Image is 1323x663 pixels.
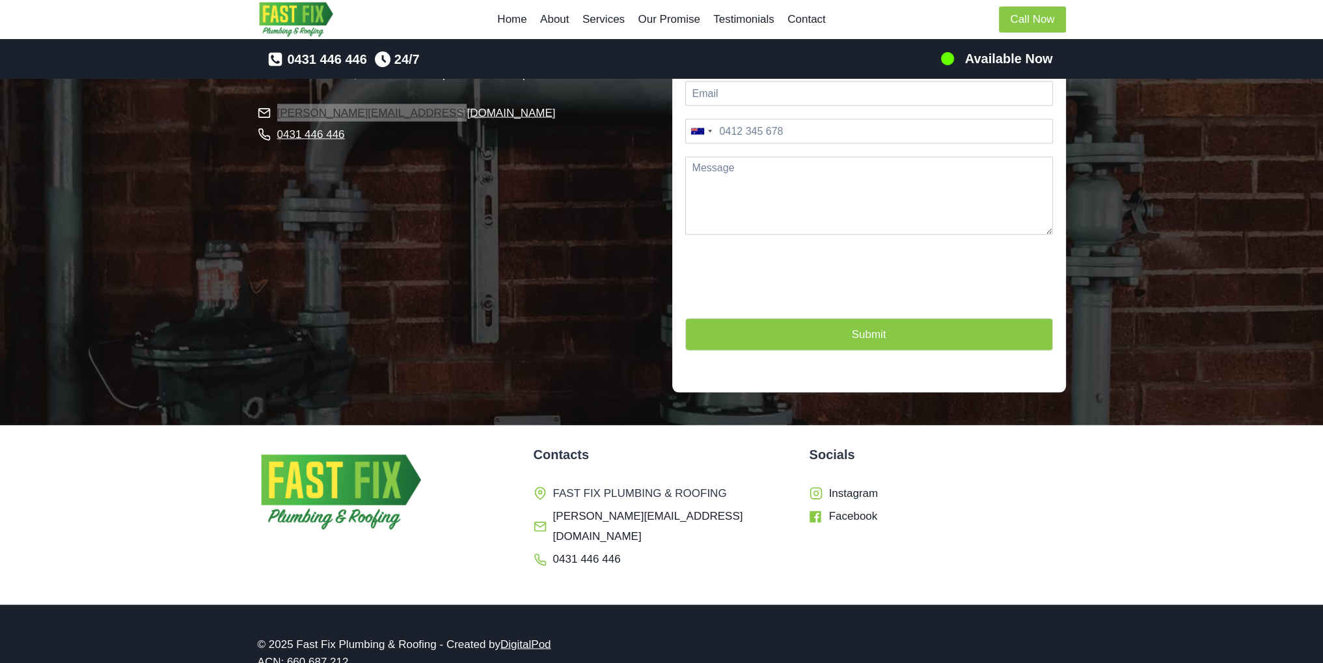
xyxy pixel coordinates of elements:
a: Call Now [999,7,1065,33]
a: [PERSON_NAME][EMAIL_ADDRESS][DOMAIN_NAME] [534,507,790,546]
a: Contact [781,4,832,35]
a: 0431 446 446 [534,550,621,570]
a: Home [491,4,534,35]
a: 0431 446 446 [277,126,345,143]
nav: Primary Navigation [491,4,832,35]
a: About [534,4,576,35]
h5: Available Now [965,49,1053,68]
a: Facebook [810,507,878,527]
span: Instagram [829,484,879,504]
img: 100-percents.png [940,51,955,66]
a: Our Promise [631,4,707,35]
iframe: reCAPTCHA [685,248,883,346]
span: [PERSON_NAME][EMAIL_ADDRESS][DOMAIN_NAME] [553,507,790,546]
a: DigitalPod [500,638,551,651]
h5: Socials [810,445,1066,464]
button: Selected country [686,120,716,143]
a: Services [576,4,632,35]
span: 0431 446 446 [287,49,366,70]
span: Facebook [829,507,878,527]
span: 0431 446 446 [553,550,621,570]
a: [PERSON_NAME][EMAIL_ADDRESS][DOMAIN_NAME] [258,104,556,122]
a: Instagram [810,484,879,504]
span: 24/7 [394,49,420,70]
input: Phone [685,119,1053,144]
a: Testimonials [707,4,781,35]
input: Email [685,81,1053,106]
a: 0431 446 446 [267,49,366,70]
h5: Contacts [534,445,790,464]
span: FAST FIX PLUMBING & ROOFING [553,484,727,504]
button: Submit [685,318,1053,350]
span: [PERSON_NAME][EMAIL_ADDRESS][DOMAIN_NAME] [277,104,556,122]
